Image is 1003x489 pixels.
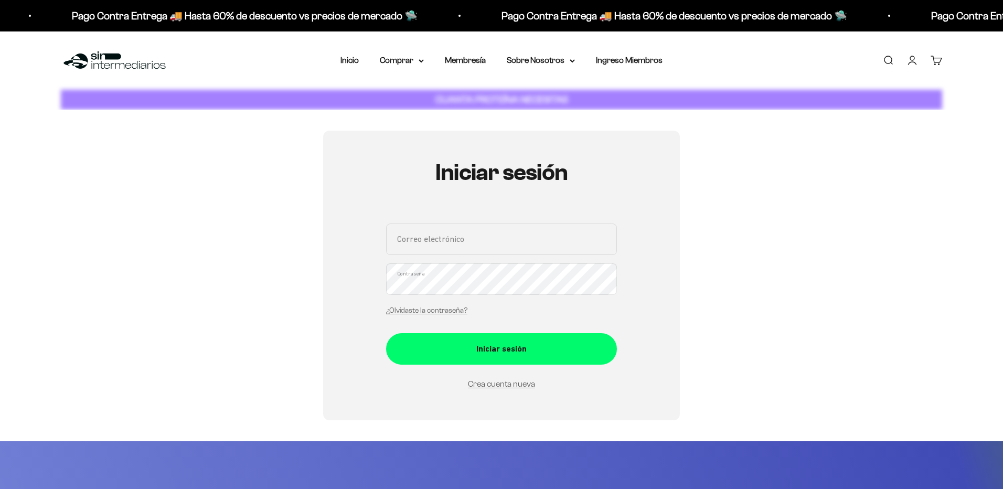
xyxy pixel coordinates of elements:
a: Ingreso Miembros [596,56,663,65]
h1: Iniciar sesión [386,160,617,185]
p: Pago Contra Entrega 🚚 Hasta 60% de descuento vs precios de mercado 🛸 [501,7,847,24]
a: ¿Olvidaste la contraseña? [386,306,467,314]
a: Inicio [340,56,359,65]
summary: Sobre Nosotros [507,54,575,67]
a: Crea cuenta nueva [468,379,535,388]
p: Pago Contra Entrega 🚚 Hasta 60% de descuento vs precios de mercado 🛸 [72,7,418,24]
button: Iniciar sesión [386,333,617,365]
a: Membresía [445,56,486,65]
strong: CUANTA PROTEÍNA NECESITAS [435,94,568,105]
summary: Comprar [380,54,424,67]
div: Iniciar sesión [407,342,596,356]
